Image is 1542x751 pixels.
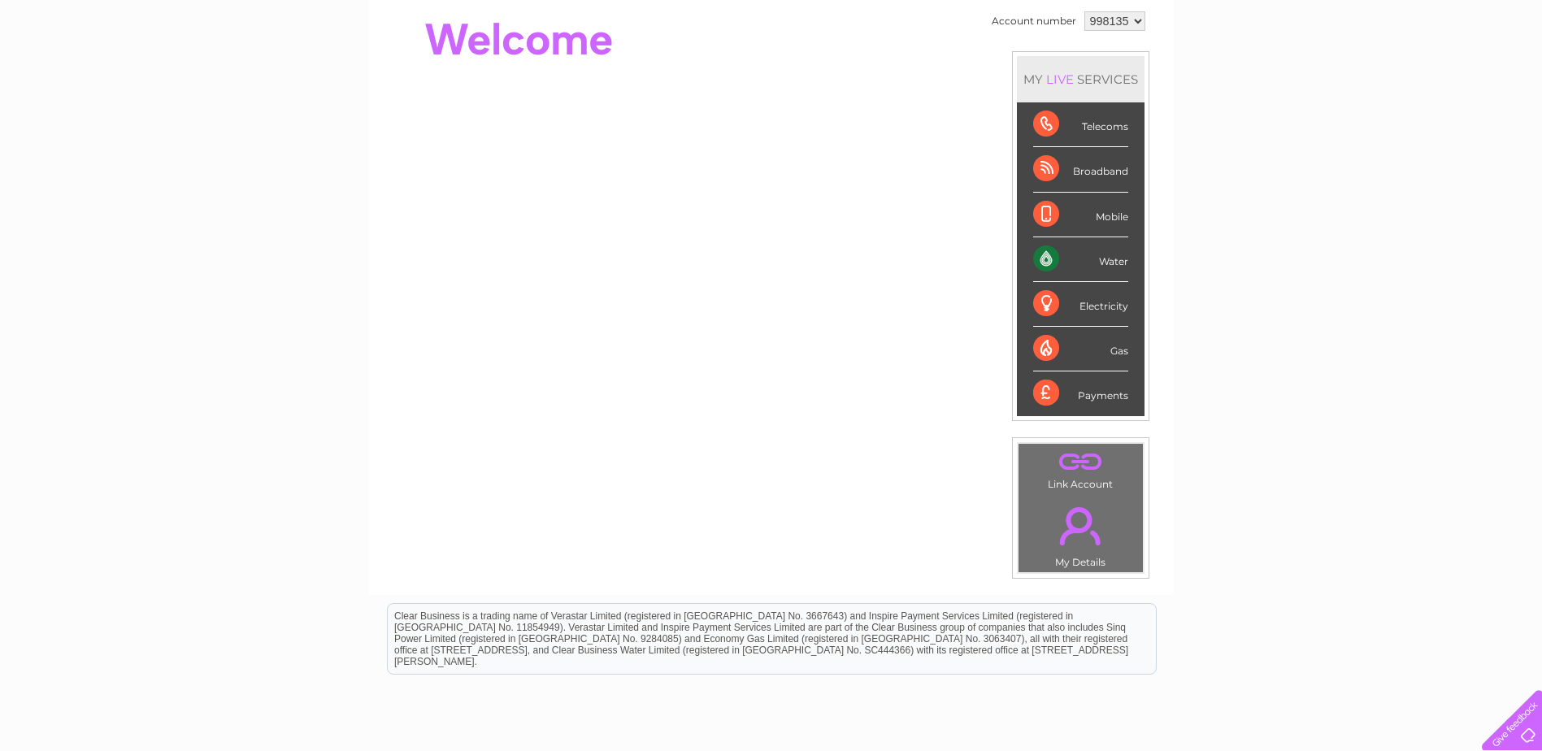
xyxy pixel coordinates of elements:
img: logo.png [54,42,137,92]
td: Link Account [1018,443,1144,494]
a: Contact [1434,69,1474,81]
div: Electricity [1033,282,1128,327]
div: Clear Business is a trading name of Verastar Limited (registered in [GEOGRAPHIC_DATA] No. 3667643... [388,9,1156,79]
div: Mobile [1033,193,1128,237]
a: Energy [1297,69,1332,81]
a: Telecoms [1342,69,1391,81]
div: Telecoms [1033,102,1128,147]
div: LIVE [1043,72,1077,87]
a: . [1023,448,1139,476]
a: . [1023,497,1139,554]
td: My Details [1018,493,1144,573]
div: Gas [1033,327,1128,371]
a: Water [1256,69,1287,81]
div: Broadband [1033,147,1128,192]
div: MY SERVICES [1017,56,1145,102]
a: Log out [1488,69,1527,81]
div: Payments [1033,371,1128,415]
a: Blog [1401,69,1424,81]
div: Water [1033,237,1128,282]
a: 0333 014 3131 [1236,8,1348,28]
td: Account number [988,7,1080,35]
